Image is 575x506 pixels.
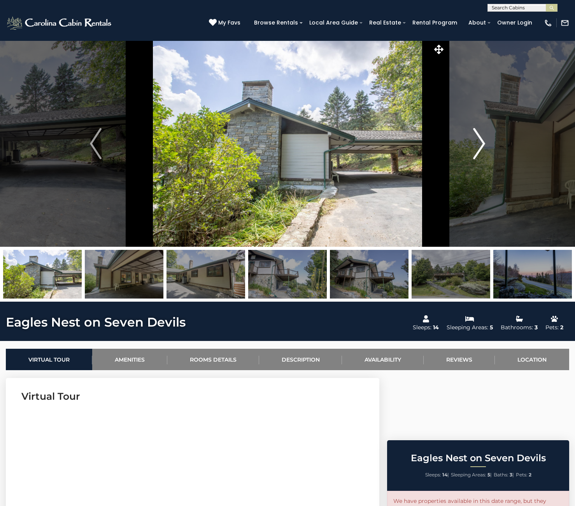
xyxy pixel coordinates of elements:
span: Sleeps: [425,472,441,478]
h2: Eagles Nest on Seven Devils [389,453,567,463]
img: 163272563 [85,250,163,299]
strong: 5 [487,472,490,478]
span: Pets: [516,472,528,478]
a: Local Area Guide [305,17,362,29]
li: | [494,470,514,480]
img: phone-regular-white.png [544,19,552,27]
h3: Virtual Tour [21,390,364,403]
button: Previous [62,40,129,247]
strong: 3 [510,472,512,478]
span: My Favs [218,19,240,27]
a: Virtual Tour [6,349,92,370]
img: 163272564 [167,250,245,299]
a: Location [495,349,569,370]
strong: 14 [442,472,447,478]
span: Baths: [494,472,508,478]
img: White-1-2.png [6,15,114,31]
img: 163272565 [248,250,327,299]
a: Reviews [424,349,495,370]
a: Owner Login [493,17,536,29]
a: Rooms Details [167,349,259,370]
a: Availability [342,349,424,370]
img: arrow [473,128,485,159]
a: Real Estate [365,17,405,29]
strong: 2 [529,472,531,478]
li: | [425,470,449,480]
span: Sleeping Areas: [451,472,486,478]
a: Rental Program [408,17,461,29]
img: 163272566 [330,250,408,299]
img: 163272568 [412,250,490,299]
li: | [451,470,492,480]
a: My Favs [209,19,242,27]
img: arrow [90,128,102,159]
a: Amenities [92,349,167,370]
a: Browse Rentals [250,17,302,29]
img: 163272562 [3,250,82,299]
a: About [465,17,490,29]
a: Description [259,349,342,370]
img: 164279981 [493,250,572,299]
img: mail-regular-white.png [561,19,569,27]
button: Next [445,40,513,247]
